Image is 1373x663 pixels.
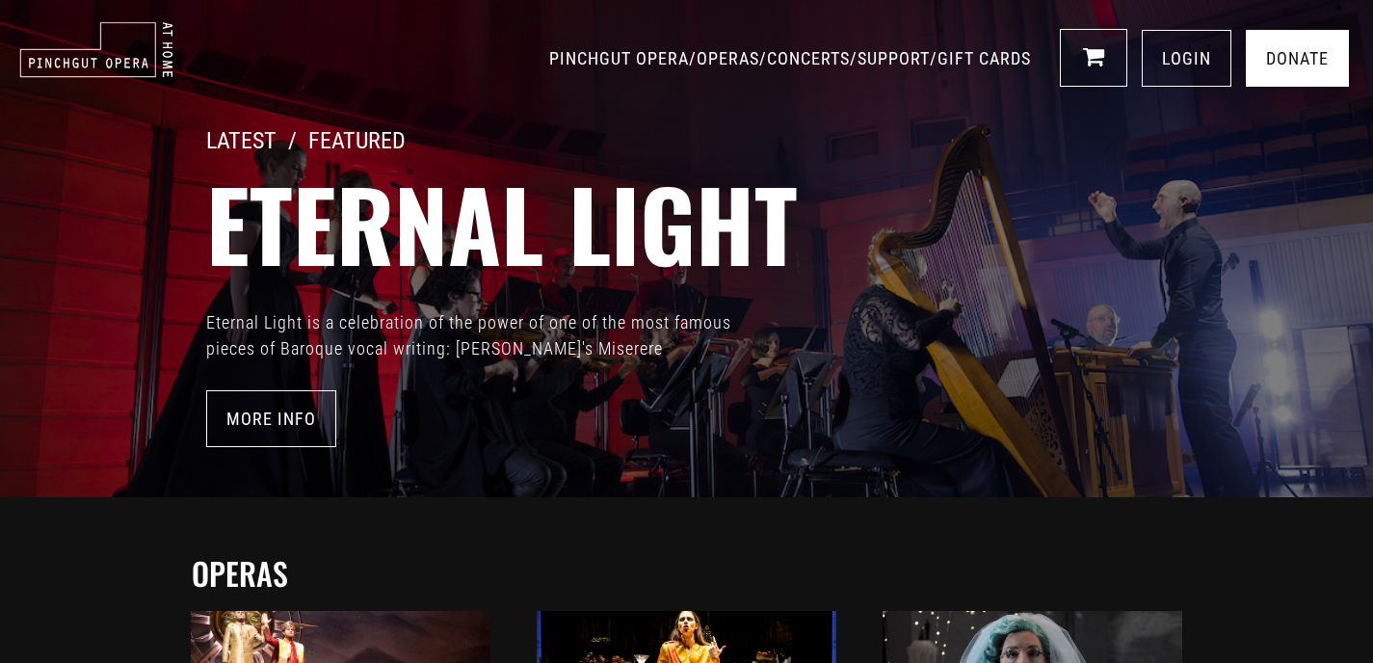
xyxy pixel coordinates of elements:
[206,165,1373,280] h2: Eternal Light
[858,48,930,68] a: SUPPORT
[1246,30,1349,87] a: Donate
[19,21,173,78] img: pinchgut_at_home_negative_logo.svg
[697,48,759,68] a: OPERAS
[192,555,1192,592] h2: operas
[206,390,336,447] a: More Info
[549,48,1036,68] span: / / / /
[206,309,784,361] p: Eternal Light is a celebration of the power of one of the most famous pieces of Baroque vocal wri...
[549,48,689,68] a: PINCHGUT OPERA
[767,48,850,68] a: CONCERTS
[937,48,1031,68] a: GIFT CARDS
[1142,30,1231,87] a: LOGIN
[206,127,1373,155] h4: LATEST / FEATURED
